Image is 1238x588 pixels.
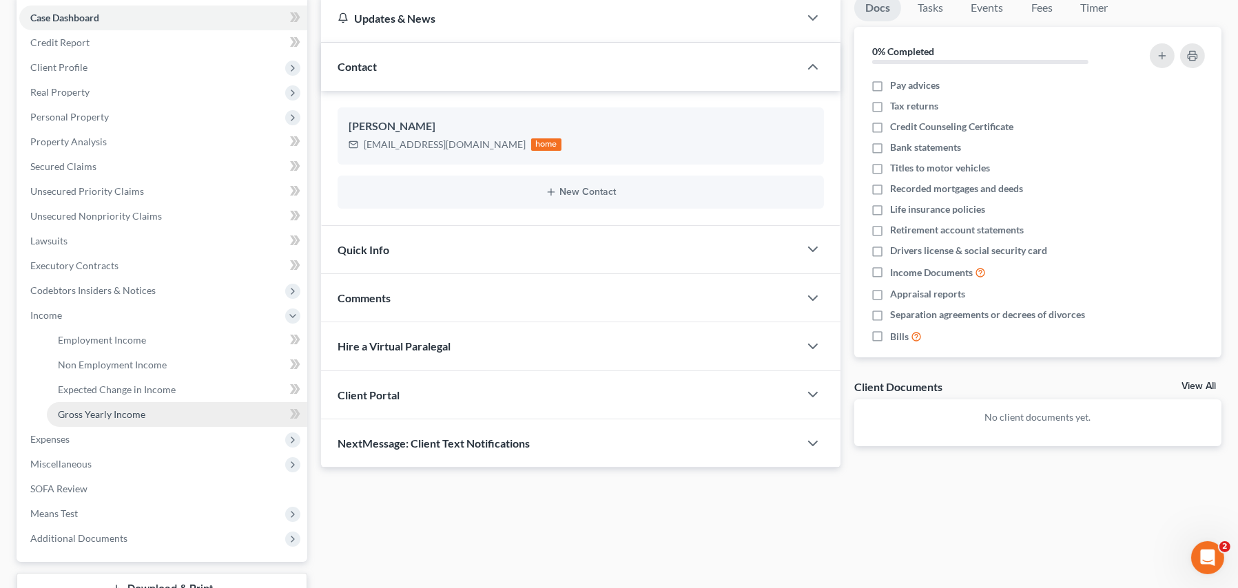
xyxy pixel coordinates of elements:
span: Property Analysis [30,136,107,147]
span: Miscellaneous [30,458,92,470]
span: Hire a Virtual Paralegal [338,339,451,353]
span: Quick Info [338,243,389,256]
span: Tax returns [890,99,938,113]
p: No client documents yet. [865,410,1210,424]
a: Employment Income [47,328,307,353]
span: Real Property [30,86,90,98]
div: [EMAIL_ADDRESS][DOMAIN_NAME] [364,138,526,151]
span: Lawsuits [30,235,68,246]
span: Drivers license & social security card [890,244,1047,258]
span: Non Employment Income [58,359,167,370]
a: Secured Claims [19,154,307,179]
span: Separation agreements or decrees of divorces [890,308,1085,322]
span: Appraisal reports [890,287,965,301]
span: Credit Counseling Certificate [890,120,1013,134]
span: Retirement account statements [890,223,1024,237]
span: Personal Property [30,111,109,123]
span: Case Dashboard [30,12,99,23]
span: Unsecured Nonpriority Claims [30,210,162,222]
span: Bank statements [890,140,961,154]
strong: 0% Completed [872,45,934,57]
span: Codebtors Insiders & Notices [30,284,156,296]
span: Comments [338,291,391,304]
span: NextMessage: Client Text Notifications [338,437,530,450]
span: Contact [338,60,377,73]
div: Updates & News [338,11,783,25]
iframe: Intercom live chat [1191,541,1224,574]
div: [PERSON_NAME] [349,118,813,135]
button: New Contact [349,187,813,198]
span: Pay advices [890,78,940,92]
span: Client Profile [30,61,87,73]
span: Income Documents [890,266,973,280]
a: Unsecured Nonpriority Claims [19,204,307,229]
span: Expenses [30,433,70,445]
a: Gross Yearly Income [47,402,307,427]
span: Means Test [30,507,78,519]
span: Credit Report [30,36,90,48]
a: SOFA Review [19,476,307,501]
span: Secured Claims [30,160,96,172]
span: SOFA Review [30,483,87,494]
a: Unsecured Priority Claims [19,179,307,204]
a: Case Dashboard [19,6,307,30]
div: home [531,138,561,151]
span: Income [30,309,62,321]
div: Client Documents [854,379,942,394]
a: Lawsuits [19,229,307,253]
span: Titles to motor vehicles [890,161,990,175]
span: Employment Income [58,334,146,346]
span: Bills [890,330,909,344]
span: 2 [1219,541,1230,552]
span: Client Portal [338,388,400,401]
a: Executory Contracts [19,253,307,278]
span: Gross Yearly Income [58,408,145,420]
span: Unsecured Priority Claims [30,185,144,197]
span: Expected Change in Income [58,384,176,395]
a: Credit Report [19,30,307,55]
a: View All [1182,381,1216,391]
span: Additional Documents [30,532,127,544]
a: Non Employment Income [47,353,307,377]
a: Property Analysis [19,129,307,154]
span: Recorded mortgages and deeds [890,182,1023,196]
span: Executory Contracts [30,260,118,271]
span: Life insurance policies [890,202,985,216]
a: Expected Change in Income [47,377,307,402]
